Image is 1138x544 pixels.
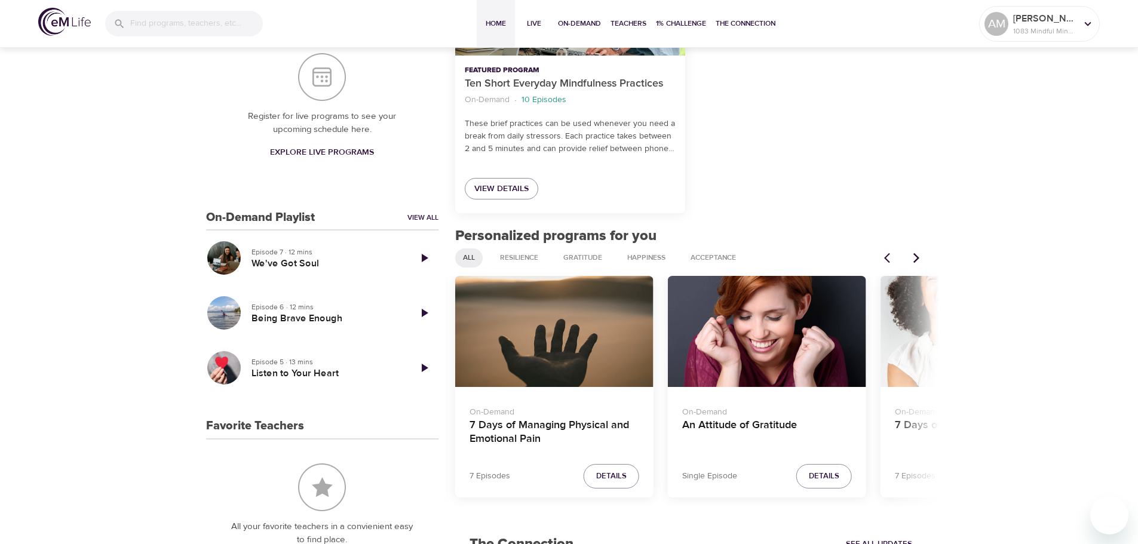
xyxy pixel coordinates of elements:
[465,94,510,106] p: On-Demand
[619,248,673,268] div: Happiness
[465,178,538,200] a: View Details
[298,53,346,101] img: Your Live Schedule
[465,76,676,92] p: Ten Short Everyday Mindfulness Practices
[1013,11,1076,26] p: [PERSON_NAME]
[895,470,935,482] p: 7 Episodes
[130,11,263,36] input: Find programs, teachers, etc...
[683,248,744,268] div: Acceptance
[716,17,775,30] span: The Connection
[611,17,646,30] span: Teachers
[809,469,839,483] span: Details
[206,295,242,331] button: Being Brave Enough
[270,145,374,160] span: Explore Live Programs
[481,17,510,30] span: Home
[470,470,510,482] p: 7 Episodes
[584,464,639,488] button: Details
[596,469,627,483] span: Details
[206,419,304,433] h3: Favorite Teachers
[470,419,639,447] h4: 7 Days of Managing Physical and Emotional Pain
[514,92,517,108] li: ·
[251,302,400,312] p: Episode 6 · 12 mins
[410,354,438,382] a: Play Episode
[407,213,438,223] a: View All
[465,92,676,108] nav: breadcrumb
[877,245,903,271] button: Previous items
[456,253,482,263] span: All
[682,401,852,419] p: On-Demand
[1090,496,1128,534] iframe: Button to launch messaging window
[465,65,676,76] p: Featured Program
[556,253,609,263] span: Gratitude
[895,401,1065,419] p: On-Demand
[265,142,379,164] a: Explore Live Programs
[410,244,438,272] a: Play Episode
[682,470,737,482] p: Single Episode
[796,464,852,488] button: Details
[620,253,673,263] span: Happiness
[556,248,610,268] div: Gratitude
[251,356,400,367] p: Episode 5 · 13 mins
[38,8,91,36] img: logo
[470,401,639,419] p: On-Demand
[520,17,548,30] span: Live
[656,17,706,30] span: 1% Challenge
[558,17,601,30] span: On-Demand
[206,240,242,276] button: We've Got Soul
[251,257,400,270] h5: We've Got Soul
[903,245,930,271] button: Next items
[455,228,930,245] h2: Personalized programs for you
[984,12,1008,36] div: AM
[1013,26,1076,36] p: 1083 Mindful Minutes
[206,211,315,225] h3: On-Demand Playlist
[230,110,415,137] p: Register for live programs to see your upcoming schedule here.
[251,247,400,257] p: Episode 7 · 12 mins
[206,350,242,386] button: Listen to Your Heart
[895,419,1065,447] h4: 7 Days of Happiness
[881,276,1079,388] button: 7 Days of Happiness
[298,463,346,511] img: Favorite Teachers
[682,419,852,447] h4: An Attitude of Gratitude
[493,253,545,263] span: Resilience
[522,94,566,106] p: 10 Episodes
[455,248,483,268] div: All
[474,182,529,196] span: View Details
[465,118,676,155] p: These brief practices can be used whenever you need a break from daily stressors. Each practice t...
[683,253,743,263] span: Acceptance
[668,276,866,388] button: An Attitude of Gratitude
[251,312,400,325] h5: Being Brave Enough
[492,248,546,268] div: Resilience
[455,276,654,388] button: 7 Days of Managing Physical and Emotional Pain
[251,367,400,380] h5: Listen to Your Heart
[410,299,438,327] a: Play Episode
